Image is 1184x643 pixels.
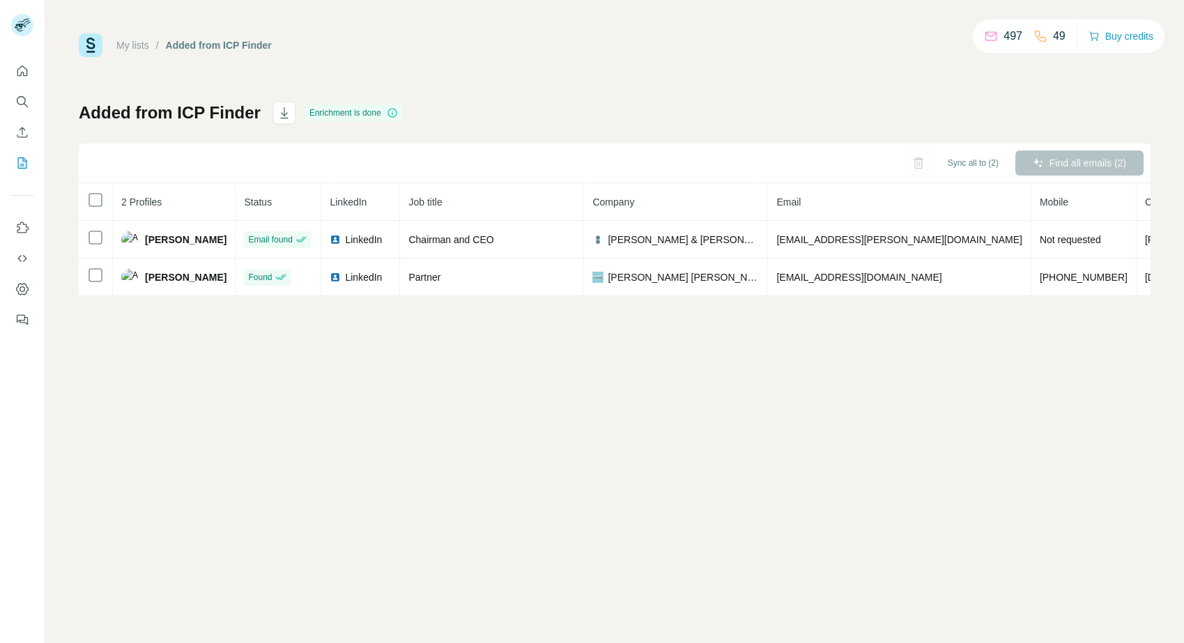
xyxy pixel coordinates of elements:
[11,307,33,332] button: Feedback
[11,59,33,84] button: Quick start
[121,196,162,208] span: 2 Profiles
[608,233,759,247] span: [PERSON_NAME] & [PERSON_NAME]
[1040,196,1068,208] span: Mobile
[776,272,941,283] span: [EMAIL_ADDRESS][DOMAIN_NAME]
[11,120,33,145] button: Enrich CSV
[330,272,341,283] img: LinkedIn logo
[1040,234,1101,245] span: Not requested
[776,196,801,208] span: Email
[1089,26,1153,46] button: Buy credits
[938,153,1008,173] button: Sync all to (2)
[408,196,442,208] span: Job title
[608,270,759,284] span: [PERSON_NAME] [PERSON_NAME]
[11,277,33,302] button: Dashboard
[408,234,493,245] span: Chairman and CEO
[776,234,1022,245] span: [EMAIL_ADDRESS][PERSON_NAME][DOMAIN_NAME]
[11,246,33,271] button: Use Surfe API
[330,196,367,208] span: LinkedIn
[345,233,382,247] span: LinkedIn
[121,269,138,286] img: Avatar
[156,38,159,52] li: /
[11,150,33,176] button: My lists
[79,33,102,57] img: Surfe Logo
[345,270,382,284] span: LinkedIn
[121,231,138,248] img: Avatar
[248,233,292,246] span: Email found
[305,104,402,121] div: Enrichment is done
[116,40,149,51] a: My lists
[1053,28,1066,45] p: 49
[592,272,603,283] img: company-logo
[79,102,261,124] h1: Added from ICP Finder
[592,234,603,245] img: company-logo
[11,89,33,114] button: Search
[244,196,272,208] span: Status
[145,233,226,247] span: [PERSON_NAME]
[1004,28,1022,45] p: 497
[330,234,341,245] img: LinkedIn logo
[166,38,272,52] div: Added from ICP Finder
[592,196,634,208] span: Company
[145,270,226,284] span: [PERSON_NAME]
[1040,272,1128,283] span: [PHONE_NUMBER]
[11,215,33,240] button: Use Surfe on LinkedIn
[408,272,440,283] span: Partner
[948,157,999,169] span: Sync all to (2)
[248,271,272,284] span: Found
